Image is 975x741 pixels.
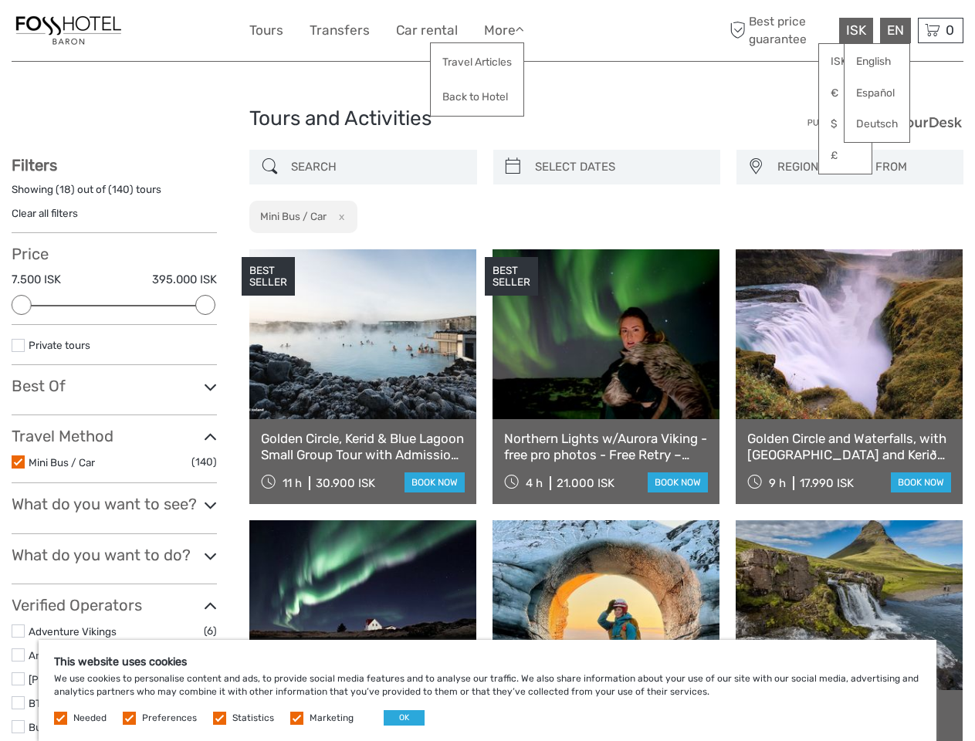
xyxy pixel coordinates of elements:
[12,182,217,206] div: Showing ( ) out of ( ) tours
[12,156,57,174] strong: Filters
[242,257,295,296] div: BEST SELLER
[204,622,217,640] span: (6)
[12,207,78,219] a: Clear all filters
[819,142,872,170] a: £
[819,80,872,107] a: €
[12,12,126,49] img: 1355-f22f4eb0-fb05-4a92-9bea-b034c25151e6_logo_small.jpg
[769,476,786,490] span: 9 h
[29,456,95,469] a: Mini Bus / Car
[726,13,835,47] span: Best price guarantee
[819,48,872,76] a: ISK
[112,182,130,197] label: 140
[29,339,90,351] a: Private tours
[484,19,524,42] a: More
[178,24,196,42] button: Open LiveChat chat widget
[12,245,217,263] h3: Price
[260,210,327,222] h2: Mini Bus / Car
[249,107,726,131] h1: Tours and Activities
[800,476,854,490] div: 17.990 ISK
[12,272,61,288] label: 7.500 ISK
[73,712,107,725] label: Needed
[845,48,909,76] a: English
[485,257,538,296] div: BEST SELLER
[880,18,911,43] div: EN
[29,673,111,685] a: [PERSON_NAME]
[329,208,350,225] button: x
[557,476,614,490] div: 21.000 ISK
[747,431,951,462] a: Golden Circle and Waterfalls, with [GEOGRAPHIC_DATA] and Kerið in small group
[405,472,465,492] a: book now
[316,476,375,490] div: 30.900 ISK
[384,710,425,726] button: OK
[152,272,217,288] label: 395.000 ISK
[504,431,708,462] a: Northern Lights w/Aurora Viking - free pro photos - Free Retry – minibus
[261,431,465,462] a: Golden Circle, Kerid & Blue Lagoon Small Group Tour with Admission Ticket
[12,377,217,395] h3: Best Of
[29,697,73,709] a: BT Travel
[431,47,523,77] a: Travel Articles
[310,712,354,725] label: Marketing
[310,19,370,42] a: Transfers
[845,110,909,138] a: Deutsch
[770,154,956,180] button: REGION / STARTS FROM
[232,712,274,725] label: Statistics
[29,721,96,733] a: Buggy Iceland
[12,495,217,513] h3: What do you want to see?
[29,625,117,638] a: Adventure Vikings
[396,19,458,42] a: Car rental
[819,110,872,138] a: $
[846,22,866,38] span: ISK
[54,655,921,668] h5: This website uses cookies
[891,472,951,492] a: book now
[845,80,909,107] a: Español
[648,472,708,492] a: book now
[285,154,469,181] input: SEARCH
[12,596,217,614] h3: Verified Operators
[529,154,713,181] input: SELECT DATES
[12,546,217,564] h3: What do you want to do?
[249,19,283,42] a: Tours
[283,476,302,490] span: 11 h
[431,82,523,112] a: Back to Hotel
[807,113,963,132] img: PurchaseViaTourDesk.png
[39,640,936,741] div: We use cookies to personalise content and ads, to provide social media features and to analyse ou...
[142,712,197,725] label: Preferences
[526,476,543,490] span: 4 h
[191,453,217,471] span: (140)
[12,427,217,445] h3: Travel Method
[22,27,174,39] p: We're away right now. Please check back later!
[29,649,115,661] a: Arctic Adventures
[59,182,71,197] label: 18
[943,22,956,38] span: 0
